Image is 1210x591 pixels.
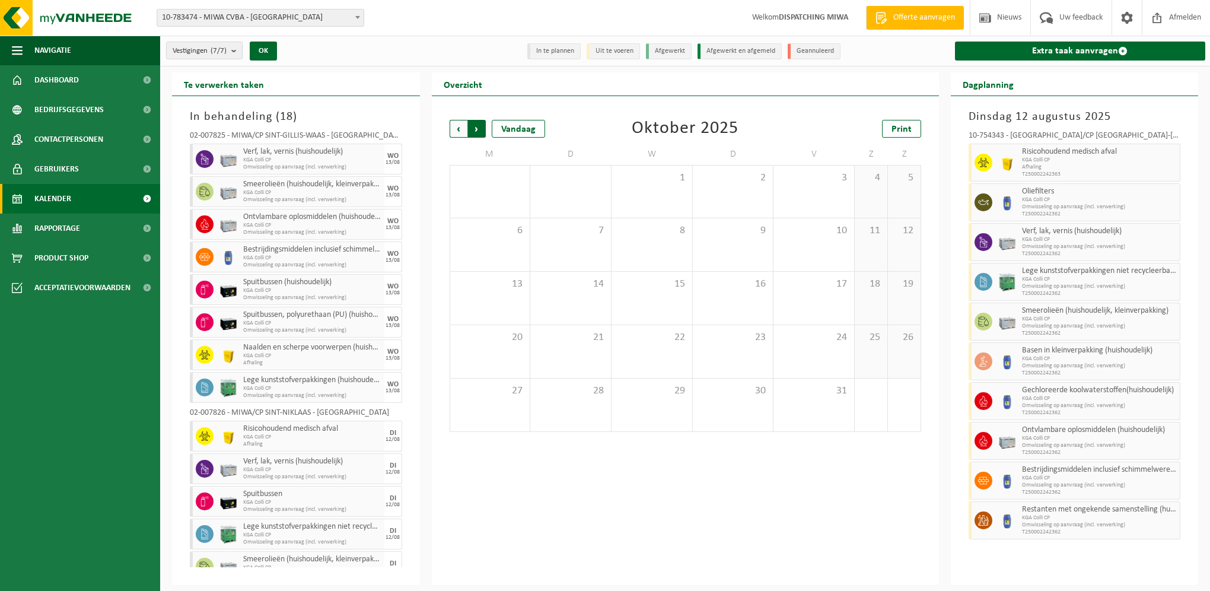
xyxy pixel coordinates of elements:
[998,392,1016,410] img: PB-OT-0120-HPE-00-02
[387,250,399,258] div: WO
[699,224,768,237] span: 9
[1022,211,1177,218] span: T250002242362
[172,72,276,96] h2: Te verwerken taken
[386,225,400,231] div: 13/08
[157,9,364,26] span: 10-783474 - MIWA CVBA - SINT-NIKLAAS
[1022,164,1177,171] span: Afhaling
[1022,330,1177,337] span: T250002242362
[1022,196,1177,204] span: KGA Colli CP
[998,154,1016,171] img: LP-SB-00050-HPE-22
[34,184,71,214] span: Kalender
[219,427,237,445] img: LP-SB-00050-HPE-22
[34,36,71,65] span: Navigatie
[190,108,402,126] h3: In behandeling ( )
[646,43,692,59] li: Afgewerkt
[998,193,1016,211] img: PB-OT-0120-HPE-00-02
[456,331,524,344] span: 20
[1022,363,1177,370] span: Omwisseling op aanvraag (incl. verwerking)
[1022,529,1177,536] span: T250002242362
[969,108,1181,126] h3: Dinsdag 12 augustus 2025
[998,511,1016,529] img: PB-OT-0120-HPE-00-02
[243,490,381,499] span: Spuitbussen
[34,243,88,273] span: Product Shop
[386,192,400,198] div: 13/08
[1022,355,1177,363] span: KGA Colli CP
[861,171,881,185] span: 4
[219,378,237,398] img: PB-HB-1400-HPE-GN-11
[1022,157,1177,164] span: KGA Colli CP
[456,224,524,237] span: 6
[386,437,400,443] div: 12/08
[243,189,381,196] span: KGA Colli CP
[998,233,1016,251] img: PB-LB-0680-HPE-GY-11
[243,310,381,320] span: Spuitbussen, polyurethaan (PU) (huishoudelijk)
[243,147,381,157] span: Verf, lak, vernis (huishoudelijk)
[280,111,293,123] span: 18
[1022,514,1177,522] span: KGA Colli CP
[1022,147,1177,157] span: Risicohoudend medisch afval
[34,65,79,95] span: Dashboard
[243,532,381,539] span: KGA Colli CP
[955,42,1206,61] a: Extra taak aanvragen
[243,424,381,434] span: Risicohoudend medisch afval
[779,331,848,344] span: 24
[890,12,958,24] span: Offerte aanvragen
[243,466,381,474] span: KGA Colli CP
[243,343,381,352] span: Naalden en scherpe voorwerpen (huishoudelijk)
[34,214,80,243] span: Rapportage
[1022,187,1177,196] span: Oliefilters
[456,278,524,291] span: 13
[386,355,400,361] div: 13/08
[1022,283,1177,290] span: Omwisseling op aanvraag (incl. verwerking)
[1022,323,1177,330] span: Omwisseling op aanvraag (incl. verwerking)
[243,229,381,236] span: Omwisseling op aanvraag (incl. verwerking)
[587,43,640,59] li: Uit te voeren
[387,348,399,355] div: WO
[1022,475,1177,482] span: KGA Colli CP
[866,6,964,30] a: Offerte aanvragen
[243,255,381,262] span: KGA Colli CP
[617,385,686,398] span: 29
[386,567,400,573] div: 12/08
[632,120,738,138] div: Oktober 2025
[693,144,774,165] td: D
[243,441,381,448] span: Afhaling
[951,72,1026,96] h2: Dagplanning
[386,290,400,296] div: 13/08
[1022,290,1177,297] span: T250002242362
[243,376,381,385] span: Lege kunststofverpakkingen (huishoudelijk)
[243,564,381,571] span: KGA Colli CP
[969,132,1181,144] div: 10-754343 - [GEOGRAPHIC_DATA]/CP [GEOGRAPHIC_DATA]-[GEOGRAPHIC_DATA] - [GEOGRAPHIC_DATA]-[GEOGRAP...
[1022,505,1177,514] span: Restanten met ongekende samenstelling (huishoudelijk)
[243,499,381,506] span: KGA Colli CP
[243,457,381,466] span: Verf, lak, vernis (huishoudelijk)
[387,152,399,160] div: WO
[243,360,381,367] span: Afhaling
[773,144,855,165] td: V
[536,278,605,291] span: 14
[536,224,605,237] span: 7
[612,144,693,165] td: W
[698,43,782,59] li: Afgewerkt en afgemeld
[1022,435,1177,442] span: KGA Colli CP
[219,183,237,201] img: PB-LB-0680-HPE-GY-11
[1022,227,1177,236] span: Verf, lak, vernis (huishoudelijk)
[894,171,915,185] span: 5
[882,120,921,138] a: Print
[699,331,768,344] span: 23
[1022,449,1177,456] span: T250002242362
[157,9,364,27] span: 10-783474 - MIWA CVBA - SINT-NIKLAAS
[530,144,612,165] td: D
[998,432,1016,450] img: PB-LB-0680-HPE-GY-11
[1022,370,1177,377] span: T250002242362
[1022,171,1177,178] span: T250002242363
[390,430,396,437] div: DI
[243,287,381,294] span: KGA Colli CP
[386,160,400,166] div: 13/08
[166,42,243,59] button: Vestigingen(7/7)
[779,278,848,291] span: 17
[1022,465,1177,475] span: Bestrijdingsmiddelen inclusief schimmelwerende beschermingsmiddelen (huishoudelijk)
[34,125,103,154] span: Contactpersonen
[536,385,605,398] span: 28
[699,385,768,398] span: 30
